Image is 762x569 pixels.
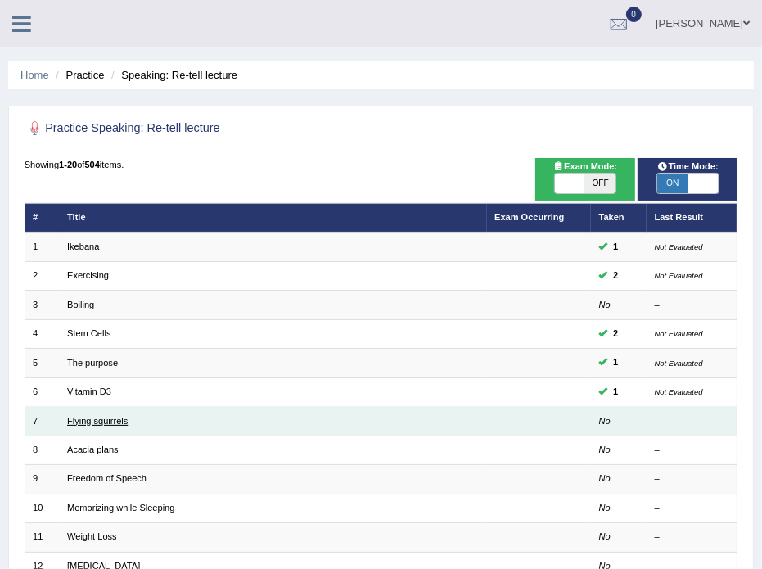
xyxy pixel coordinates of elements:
[599,473,611,483] em: No
[67,358,118,368] a: The purpose
[25,407,60,436] td: 7
[25,349,60,377] td: 5
[60,203,487,232] th: Title
[655,387,703,396] small: Not Evaluated
[608,327,624,341] span: You can still take this question
[67,416,128,426] a: Flying squirrels
[655,444,729,457] div: –
[107,67,237,83] li: Speaking: Re-tell lecture
[608,385,624,400] span: You can still take this question
[655,531,729,544] div: –
[655,271,703,280] small: Not Evaluated
[647,203,737,232] th: Last Result
[25,158,738,171] div: Showing of items.
[25,233,60,261] td: 1
[67,328,110,338] a: Stem Cells
[608,269,624,283] span: You can still take this question
[599,445,611,454] em: No
[20,69,49,81] a: Home
[67,445,119,454] a: Acacia plans
[67,531,117,541] a: Weight Loss
[67,386,111,396] a: Vitamin D3
[52,67,104,83] li: Practice
[535,158,635,201] div: Show exams occurring in exams
[84,160,99,169] b: 504
[59,160,77,169] b: 1-20
[585,174,615,193] span: OFF
[67,300,94,309] a: Boiling
[25,118,467,139] h2: Practice Speaking: Re-tell lecture
[655,242,703,251] small: Not Evaluated
[25,261,60,290] td: 2
[494,212,564,222] a: Exam Occurring
[25,436,60,464] td: 8
[25,523,60,552] td: 11
[548,160,623,174] span: Exam Mode:
[655,329,703,338] small: Not Evaluated
[67,473,147,483] a: Freedom of Speech
[67,242,99,251] a: Ikebana
[67,270,109,280] a: Exercising
[25,465,60,494] td: 9
[599,300,611,309] em: No
[652,160,724,174] span: Time Mode:
[25,291,60,319] td: 3
[657,174,688,193] span: ON
[655,359,703,368] small: Not Evaluated
[608,240,624,255] span: You can still take this question
[25,319,60,348] td: 4
[608,355,624,370] span: You can still take this question
[655,472,729,485] div: –
[599,531,611,541] em: No
[626,7,643,22] span: 0
[591,203,647,232] th: Taken
[25,203,60,232] th: #
[599,503,611,513] em: No
[655,415,729,428] div: –
[25,494,60,522] td: 10
[25,377,60,406] td: 6
[655,502,729,515] div: –
[655,299,729,312] div: –
[599,416,611,426] em: No
[67,503,174,513] a: Memorizing while Sleeping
